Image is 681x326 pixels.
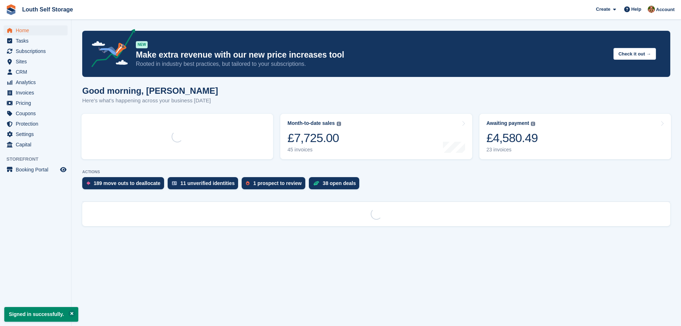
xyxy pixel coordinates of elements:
[596,6,610,13] span: Create
[136,50,608,60] p: Make extra revenue with our new price increases tool
[16,129,59,139] span: Settings
[87,181,90,185] img: move_outs_to_deallocate_icon-f764333ba52eb49d3ac5e1228854f67142a1ed5810a6f6cc68b1a99e826820c5.svg
[4,88,68,98] a: menu
[85,29,135,70] img: price-adjustments-announcement-icon-8257ccfd72463d97f412b2fc003d46551f7dbcb40ab6d574587a9cd5c0d94...
[4,36,68,46] a: menu
[613,48,656,60] button: Check it out →
[82,97,218,105] p: Here's what's happening across your business [DATE]
[82,177,168,193] a: 189 move outs to deallocate
[531,122,535,126] img: icon-info-grey-7440780725fd019a000dd9b08b2336e03edf1995a4989e88bcd33f0948082b44.svg
[648,6,655,13] img: Andy Smith
[16,57,59,67] span: Sites
[4,119,68,129] a: menu
[323,180,356,186] div: 38 open deals
[4,67,68,77] a: menu
[16,88,59,98] span: Invoices
[94,180,161,186] div: 189 move outs to deallocate
[287,120,335,126] div: Month-to-date sales
[82,170,670,174] p: ACTIONS
[487,120,529,126] div: Awaiting payment
[4,25,68,35] a: menu
[16,46,59,56] span: Subscriptions
[287,131,341,145] div: £7,725.00
[16,67,59,77] span: CRM
[656,6,675,13] span: Account
[82,86,218,96] h1: Good morning, [PERSON_NAME]
[6,156,71,163] span: Storefront
[631,6,641,13] span: Help
[168,177,242,193] a: 11 unverified identities
[487,147,538,153] div: 23 invoices
[16,140,59,150] span: Capital
[16,25,59,35] span: Home
[242,177,309,193] a: 1 prospect to review
[172,181,177,185] img: verify_identity-adf6edd0f0f0b5bbfe63781bf79b02c33cf7c696d77639b501bdc392416b5a36.svg
[136,60,608,68] p: Rooted in industry best practices, but tailored to your subscriptions.
[487,131,538,145] div: £4,580.49
[59,165,68,174] a: Preview store
[16,119,59,129] span: Protection
[136,41,148,48] div: NEW
[280,114,472,159] a: Month-to-date sales £7,725.00 45 invoices
[181,180,235,186] div: 11 unverified identities
[6,4,16,15] img: stora-icon-8386f47178a22dfd0bd8f6a31ec36ba5ce8667c1dd55bd0f319d3a0aa187defe.svg
[4,140,68,150] a: menu
[4,307,78,322] p: Signed in successfully.
[4,77,68,87] a: menu
[479,114,671,159] a: Awaiting payment £4,580.49 23 invoices
[4,165,68,175] a: menu
[4,98,68,108] a: menu
[313,181,319,186] img: deal-1b604bf984904fb50ccaf53a9ad4b4a5d6e5aea283cecdc64d6e3604feb123c2.svg
[16,77,59,87] span: Analytics
[19,4,76,15] a: Louth Self Storage
[246,181,250,185] img: prospect-51fa495bee0391a8d652442698ab0144808aea92771e9ea1ae160a38d050c398.svg
[309,177,363,193] a: 38 open deals
[4,129,68,139] a: menu
[4,46,68,56] a: menu
[4,108,68,118] a: menu
[16,108,59,118] span: Coupons
[337,122,341,126] img: icon-info-grey-7440780725fd019a000dd9b08b2336e03edf1995a4989e88bcd33f0948082b44.svg
[287,147,341,153] div: 45 invoices
[16,165,59,175] span: Booking Portal
[16,36,59,46] span: Tasks
[4,57,68,67] a: menu
[16,98,59,108] span: Pricing
[253,180,301,186] div: 1 prospect to review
